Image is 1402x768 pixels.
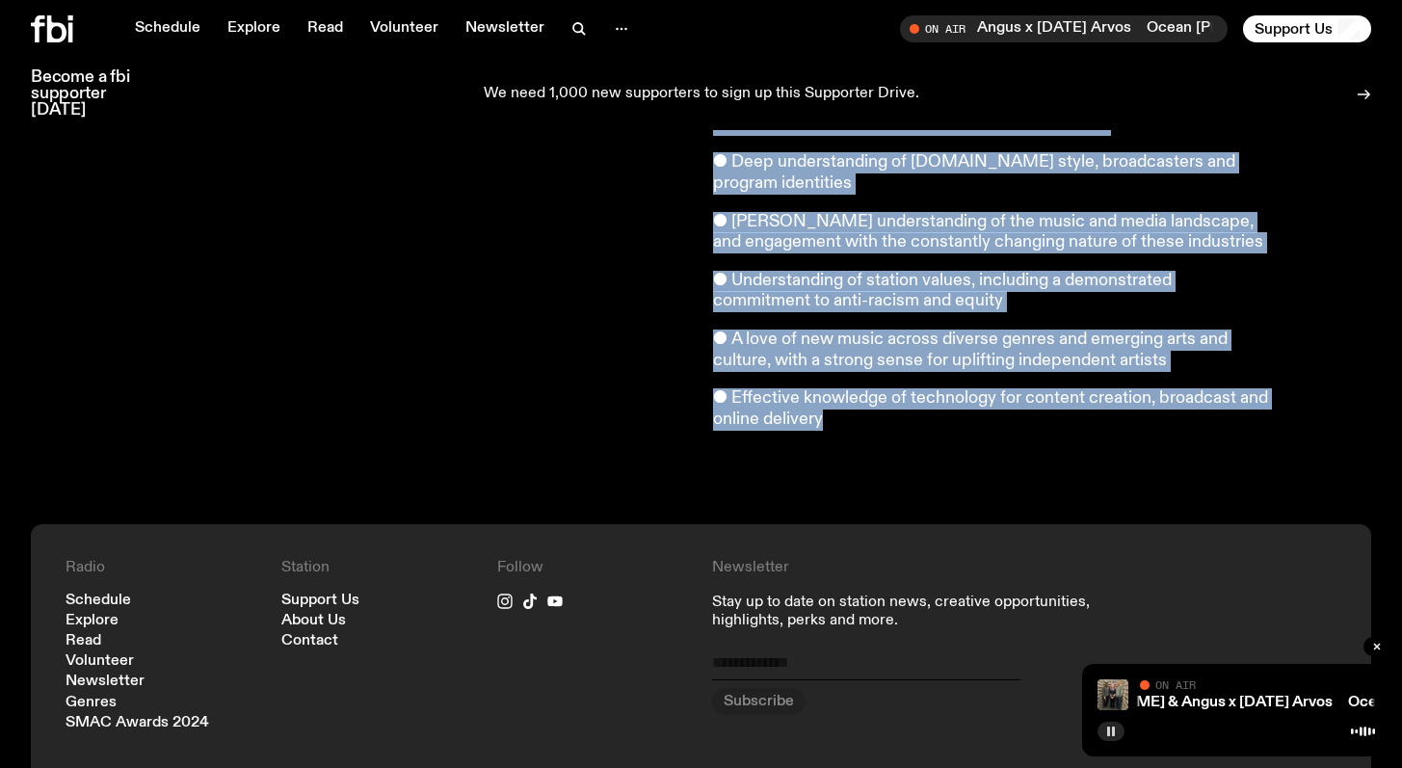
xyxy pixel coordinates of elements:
[712,594,1121,630] p: Stay up to date on station news, creative opportunities, highlights, perks and more.
[31,69,154,119] h3: Become a fbi supporter [DATE]
[66,654,134,669] a: Volunteer
[900,15,1228,42] button: On AirOcean [PERSON_NAME] & Angus x [DATE] ArvosOcean [PERSON_NAME] & Angus x [DATE] Arvos
[296,15,355,42] a: Read
[358,15,450,42] a: Volunteer
[66,675,145,689] a: Newsletter
[281,559,474,577] h4: Station
[1155,678,1196,691] span: On Air
[1255,20,1333,38] span: Support Us
[66,614,119,628] a: Explore
[66,559,258,577] h4: Radio
[66,716,209,730] a: SMAC Awards 2024
[989,695,1333,710] a: Ocean [PERSON_NAME] & Angus x [DATE] Arvos
[1243,15,1371,42] button: Support Us
[66,594,131,608] a: Schedule
[281,594,359,608] a: Support Us
[66,696,117,710] a: Genres
[713,330,1268,371] p: ● A love of new music across diverse genres and emerging arts and culture, with a strong sense fo...
[713,212,1268,253] p: ● [PERSON_NAME] understanding of the music and media landscape, and engagement with the constantl...
[712,559,1121,577] h4: Newsletter
[281,634,338,649] a: Contact
[484,86,919,103] p: We need 1,000 new supporters to sign up this Supporter Drive.
[66,634,101,649] a: Read
[281,614,346,628] a: About Us
[497,559,690,577] h4: Follow
[713,271,1268,312] p: ● Understanding of station values, including a demonstrated commitment to anti-racism and equity
[123,15,212,42] a: Schedule
[216,15,292,42] a: Explore
[713,152,1268,194] p: ● Deep understanding of [DOMAIN_NAME] style, broadcasters and program identities
[713,388,1268,430] p: ● Effective knowledge of technology for content creation, broadcast and online delivery
[712,688,806,715] button: Subscribe
[454,15,556,42] a: Newsletter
